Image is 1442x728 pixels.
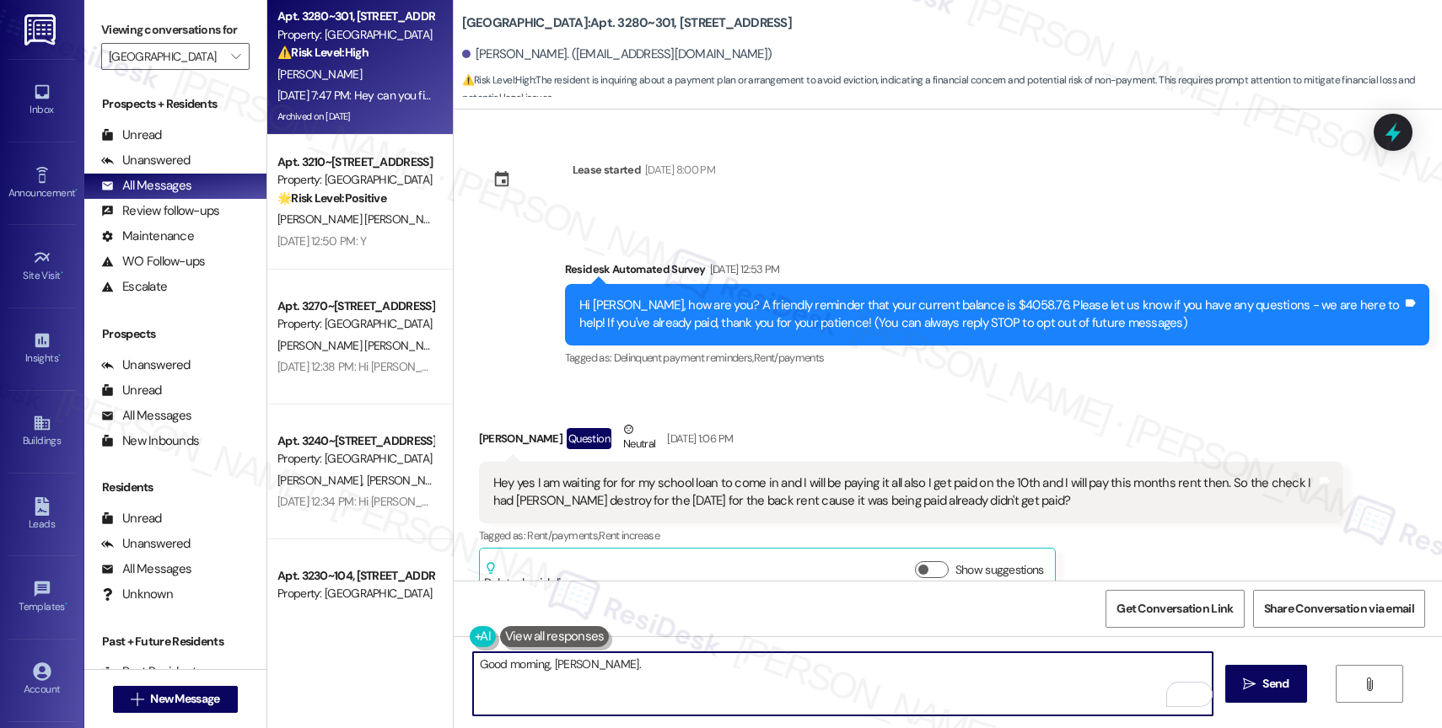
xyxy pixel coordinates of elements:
[1253,590,1425,628] button: Share Conversation via email
[277,585,433,602] div: Property: [GEOGRAPHIC_DATA]
[479,523,1343,548] div: Tagged as:
[8,78,76,123] a: Inbox
[101,663,203,681] div: Past Residents
[462,73,535,87] strong: ⚠️ Risk Level: High
[101,177,191,195] div: All Messages
[8,244,76,289] a: Site Visit •
[484,561,582,592] div: Related guidelines
[1225,665,1307,703] button: Send
[754,351,825,365] span: Rent/payments
[277,233,366,249] div: [DATE] 12:50 PM: Y
[1243,677,1256,691] i: 
[113,686,238,713] button: New Message
[84,325,266,343] div: Prospects
[8,575,76,620] a: Templates •
[579,297,1402,333] div: Hi [PERSON_NAME], how are you? A friendly reminder that your current balance is $4058.76. Please ...
[277,88,899,103] div: [DATE] 7:47 PM: Hey can you find out if I come up with everything that is due and this next month...
[277,432,433,450] div: Apt. 3240~[STREET_ADDRESS]
[366,473,455,488] span: [PERSON_NAME]
[1264,600,1414,618] span: Share Conversation via email
[58,350,61,361] span: •
[473,652,1213,715] textarea: To enrich screen reader interactions, please activate Accessibility in Grammarly extension settings
[131,693,143,706] i: 
[277,473,367,488] span: [PERSON_NAME]
[1116,600,1233,618] span: Get Conversation Link
[65,598,67,610] span: •
[1262,675,1289,693] span: Send
[101,407,191,425] div: All Messages
[101,227,194,245] div: Maintenance
[277,450,433,468] div: Property: [GEOGRAPHIC_DATA]
[101,356,191,374] div: Unanswered
[101,432,199,450] div: New Inbounds
[276,106,435,127] div: Archived on [DATE]
[24,14,59,45] img: ResiDesk Logo
[479,420,1343,462] div: [PERSON_NAME]
[101,17,250,43] label: Viewing conversations for
[1363,677,1375,691] i: 
[101,126,162,144] div: Unread
[277,67,362,82] span: [PERSON_NAME]
[599,528,659,543] span: Rent increase
[8,657,76,703] a: Account
[366,608,450,623] span: [PERSON_NAME]
[101,253,205,270] div: WO Follow-ups
[1106,590,1244,628] button: Get Conversation Link
[462,72,1442,108] span: : The resident is inquiring about a payment plan or arrangement to avoid eviction, indicating a f...
[101,535,191,553] div: Unanswered
[493,474,1316,511] div: Hey yes I am waiting for for my school loan to come in and I will be paying it all also I get pai...
[565,345,1429,370] div: Tagged as:
[8,409,76,454] a: Buildings
[101,152,191,169] div: Unanswered
[277,190,386,206] strong: 🌟 Risk Level: Positive
[277,8,433,25] div: Apt. 3280~301, [STREET_ADDRESS]
[101,560,191,578] div: All Messages
[277,297,433,315] div: Apt. 3270~[STREET_ADDRESS]
[277,171,433,189] div: Property: [GEOGRAPHIC_DATA]
[101,382,162,399] div: Unread
[84,633,266,650] div: Past + Future Residents
[61,267,63,279] span: •
[277,26,433,44] div: Property: [GEOGRAPHIC_DATA]
[84,95,266,113] div: Prospects + Residents
[8,492,76,538] a: Leads
[101,202,219,220] div: Review follow-ups
[614,351,754,365] span: Delinquent payment reminders ,
[567,428,611,449] div: Question
[277,567,433,585] div: Apt. 3230~104, [STREET_ADDRESS]
[663,430,733,447] div: [DATE] 1:06 PM
[84,479,266,496] div: Residents
[101,278,167,296] div: Escalate
[277,211,449,227] span: [PERSON_NAME] [PERSON_NAME]
[277,338,454,353] span: [PERSON_NAME] [PERSON_NAME]
[109,43,223,70] input: All communities
[706,260,780,278] div: [DATE] 12:53 PM
[150,690,219,708] span: New Message
[277,608,367,623] span: [PERSON_NAME]
[8,326,76,372] a: Insights •
[277,153,433,171] div: Apt. 3210~[STREET_ADDRESS]
[101,510,162,527] div: Unread
[101,586,173,603] div: Unknown
[527,528,599,543] span: Rent/payments ,
[573,161,642,179] div: Lease started
[75,185,78,196] span: •
[955,561,1044,579] label: Show suggestions
[462,45,772,63] div: [PERSON_NAME]. ([EMAIL_ADDRESS][DOMAIN_NAME])
[641,161,715,179] div: [DATE] 8:00 PM
[620,420,659,456] div: Neutral
[565,260,1429,284] div: Residesk Automated Survey
[277,315,433,333] div: Property: [GEOGRAPHIC_DATA]
[277,45,369,60] strong: ⚠️ Risk Level: High
[231,50,240,63] i: 
[462,14,792,32] b: [GEOGRAPHIC_DATA]: Apt. 3280~301, [STREET_ADDRESS]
